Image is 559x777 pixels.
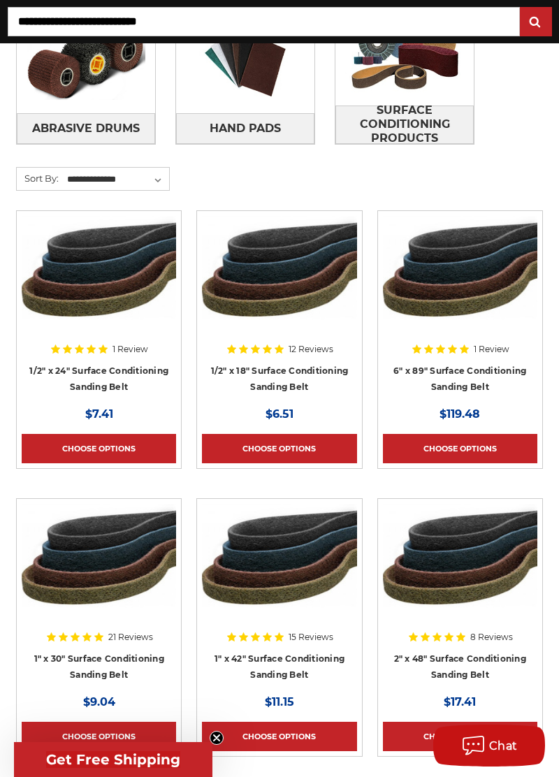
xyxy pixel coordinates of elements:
[383,504,537,616] img: 2"x48" Surface Conditioning Sanding Belts
[383,216,537,419] a: 6"x89" Surface Conditioning Sanding Belts
[335,106,474,144] a: Surface Conditioning Products
[14,742,212,777] div: Get Free ShippingClose teaser
[202,722,356,751] a: Choose Options
[22,216,176,419] a: Surface Conditioning Sanding Belts
[32,117,140,140] span: Abrasive Drums
[335,8,474,106] img: Surface Conditioning Products
[489,739,518,753] span: Chat
[22,216,176,328] img: Surface Conditioning Sanding Belts
[383,434,537,463] a: Choose Options
[22,504,176,616] img: 1"x30" Surface Conditioning Sanding Belts
[17,168,59,189] label: Sort By:
[336,99,473,150] span: Surface Conditioning Products
[383,504,537,707] a: 2"x48" Surface Conditioning Sanding Belts
[46,751,180,768] span: Get Free Shipping
[210,117,281,140] span: Hand Pads
[522,8,550,36] input: Submit
[383,216,537,328] img: 6"x89" Surface Conditioning Sanding Belts
[17,12,155,110] img: Abrasive Drums
[202,216,356,419] a: Surface Conditioning Sanding Belts
[383,722,537,751] a: Choose Options
[202,504,356,616] img: 1"x42" Surface Conditioning Sanding Belts
[176,113,314,143] a: Hand Pads
[202,216,356,328] img: Surface Conditioning Sanding Belts
[22,434,176,463] a: Choose Options
[210,731,224,745] button: Close teaser
[433,725,545,767] button: Chat
[202,504,356,707] a: 1"x42" Surface Conditioning Sanding Belts
[65,169,169,190] select: Sort By:
[22,504,176,707] a: 1"x30" Surface Conditioning Sanding Belts
[22,722,176,751] a: Choose Options
[202,434,356,463] a: Choose Options
[176,12,314,110] img: Hand Pads
[17,113,155,143] a: Abrasive Drums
